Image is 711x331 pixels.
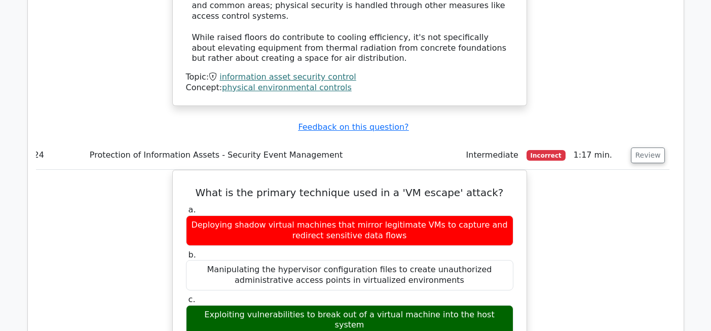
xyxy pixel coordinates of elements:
[462,141,522,170] td: Intermediate
[298,122,408,132] a: Feedback on this question?
[186,83,513,93] div: Concept:
[185,187,514,199] h5: What is the primary technique used in a 'VM escape' attack?
[222,83,352,92] a: physical environmental controls
[189,250,196,260] span: b.
[186,215,513,246] div: Deploying shadow virtual machines that mirror legitimate VMs to capture and redirect sensitive da...
[570,141,627,170] td: 1:17 min.
[219,72,356,82] a: information asset security control
[527,150,566,160] span: Incorrect
[189,205,196,214] span: a.
[631,148,665,163] button: Review
[186,72,513,83] div: Topic:
[86,141,462,170] td: Protection of Information Assets - Security Event Management
[30,141,86,170] td: 24
[186,260,513,290] div: Manipulating the hypervisor configuration files to create unauthorized administrative access poin...
[189,295,196,304] span: c.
